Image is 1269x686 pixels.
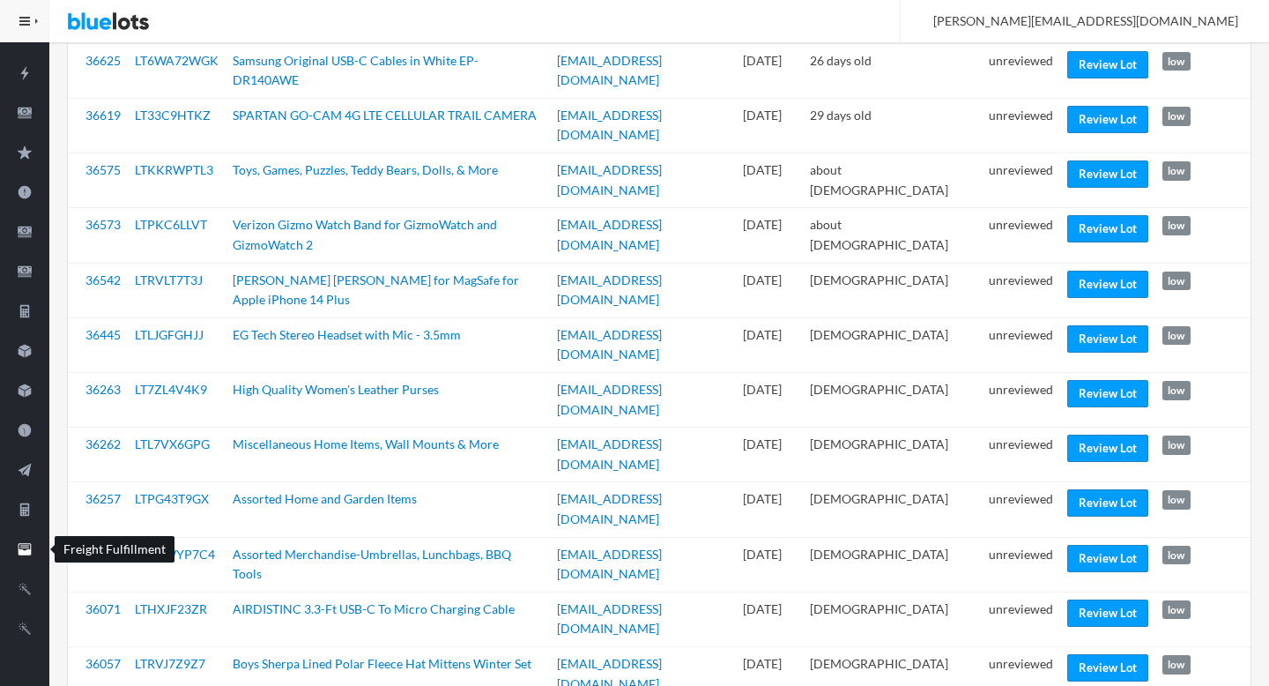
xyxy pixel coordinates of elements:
[135,327,204,342] a: LTLJGFGHJJ
[1067,271,1148,298] a: Review Lot
[557,327,662,362] a: [EMAIL_ADDRESS][DOMAIN_NAME]
[233,108,537,123] a: SPARTAN GO-CAM 4G LTE CELLULAR TRAIL CAMERA
[1067,654,1148,682] a: Review Lot
[736,482,804,537] td: [DATE]
[1162,216,1191,235] span: low
[233,436,499,451] a: Miscellaneous Home Items, Wall Mounts & More
[803,537,981,592] td: [DEMOGRAPHIC_DATA]
[736,263,804,317] td: [DATE]
[85,327,121,342] a: 36445
[1067,380,1148,407] a: Review Lot
[557,601,662,637] a: [EMAIL_ADDRESS][DOMAIN_NAME]
[135,162,213,177] a: LTKKRWPTL3
[557,382,662,417] a: [EMAIL_ADDRESS][DOMAIN_NAME]
[1067,435,1148,462] a: Review Lot
[736,98,804,153] td: [DATE]
[1162,272,1191,291] span: low
[135,108,211,123] a: LT33C9HTKZ
[557,217,662,252] a: [EMAIL_ADDRESS][DOMAIN_NAME]
[736,43,804,98] td: [DATE]
[803,592,981,646] td: [DEMOGRAPHIC_DATA]
[233,382,439,397] a: High Quality Women's Leather Purses
[1162,436,1191,455] span: low
[736,592,804,646] td: [DATE]
[1162,107,1191,126] span: low
[135,656,205,671] a: LTRVJ7Z9Z7
[557,53,662,88] a: [EMAIL_ADDRESS][DOMAIN_NAME]
[1067,325,1148,353] a: Review Lot
[736,372,804,427] td: [DATE]
[736,317,804,372] td: [DATE]
[736,428,804,482] td: [DATE]
[736,153,804,208] td: [DATE]
[1067,160,1148,188] a: Review Lot
[85,53,121,68] a: 36625
[85,272,121,287] a: 36542
[85,162,121,177] a: 36575
[1162,600,1191,620] span: low
[135,382,207,397] a: LT7ZL4V4K9
[1162,161,1191,181] span: low
[135,217,207,232] a: LTPKC6LLVT
[85,656,121,671] a: 36057
[803,263,981,317] td: [DEMOGRAPHIC_DATA]
[982,482,1060,537] td: unreviewed
[55,536,174,563] div: Freight Fulfillment
[982,98,1060,153] td: unreviewed
[982,537,1060,592] td: unreviewed
[1162,655,1191,675] span: low
[803,43,981,98] td: 26 days old
[1067,51,1148,78] a: Review Lot
[982,263,1060,317] td: unreviewed
[1162,381,1191,400] span: low
[233,656,531,671] a: Boys Sherpa Lined Polar Fleece Hat Mittens Winter Set
[85,491,121,506] a: 36257
[914,13,1238,28] span: [PERSON_NAME][EMAIL_ADDRESS][DOMAIN_NAME]
[803,98,981,153] td: 29 days old
[803,208,981,263] td: about [DEMOGRAPHIC_DATA]
[1067,489,1148,517] a: Review Lot
[1162,546,1191,565] span: low
[736,537,804,592] td: [DATE]
[982,372,1060,427] td: unreviewed
[135,53,219,68] a: LT6WA72WGK
[233,491,417,506] a: Assorted Home and Garden Items
[803,317,981,372] td: [DEMOGRAPHIC_DATA]
[1162,326,1191,346] span: low
[233,217,497,252] a: Verizon Gizmo Watch Band for GizmoWatch and GizmoWatch 2
[1067,106,1148,133] a: Review Lot
[233,53,479,88] a: Samsung Original USB-C Cables in White EP-DR140AWE
[803,372,981,427] td: [DEMOGRAPHIC_DATA]
[557,162,662,198] a: [EMAIL_ADDRESS][DOMAIN_NAME]
[982,317,1060,372] td: unreviewed
[982,208,1060,263] td: unreviewed
[1162,52,1191,71] span: low
[85,108,121,123] a: 36619
[803,153,981,208] td: about [DEMOGRAPHIC_DATA]
[1067,545,1148,572] a: Review Lot
[1067,215,1148,242] a: Review Lot
[135,601,207,616] a: LTHXJF23ZR
[803,428,981,482] td: [DEMOGRAPHIC_DATA]
[135,547,215,562] a: LT6HWYP7C4
[85,382,121,397] a: 36263
[233,547,511,582] a: Assorted Merchandise-Umbrellas, Lunchbags, BBQ Tools
[982,43,1060,98] td: unreviewed
[233,162,498,177] a: Toys, Games, Puzzles, Teddy Bears, Dolls, & More
[233,327,461,342] a: EG Tech Stereo Headset with Mic - 3.5mm
[85,601,121,616] a: 36071
[982,592,1060,646] td: unreviewed
[85,217,121,232] a: 36573
[233,601,515,616] a: AIRDISTINC 3.3-Ft USB-C To Micro Charging Cable
[736,208,804,263] td: [DATE]
[557,491,662,526] a: [EMAIL_ADDRESS][DOMAIN_NAME]
[557,547,662,582] a: [EMAIL_ADDRESS][DOMAIN_NAME]
[135,491,209,506] a: LTPG43T9GX
[135,272,203,287] a: LTRVLT7T3J
[982,428,1060,482] td: unreviewed
[557,436,662,472] a: [EMAIL_ADDRESS][DOMAIN_NAME]
[135,436,210,451] a: LTL7VX6GPG
[1162,490,1191,510] span: low
[803,482,981,537] td: [DEMOGRAPHIC_DATA]
[557,108,662,143] a: [EMAIL_ADDRESS][DOMAIN_NAME]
